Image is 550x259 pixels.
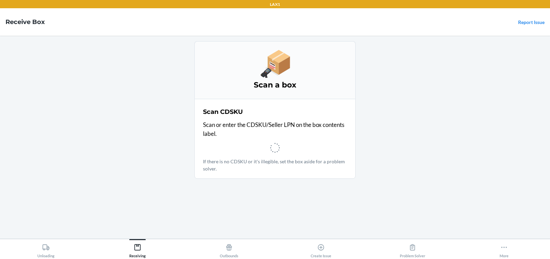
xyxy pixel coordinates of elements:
h3: Scan a box [203,80,347,91]
button: Outbounds [183,239,275,258]
h4: Receive Box [5,17,45,26]
button: Create Issue [275,239,367,258]
div: Outbounds [220,241,238,258]
p: If there is no CDSKU or it's illegible, set the box aside for a problem solver. [203,158,347,172]
h2: Scan CDSKU [203,107,243,116]
p: LAX1 [270,1,280,8]
div: More [500,241,509,258]
a: Report Issue [518,19,545,25]
p: Scan or enter the CDSKU/Seller LPN on the box contents label. [203,120,347,138]
div: Unloading [37,241,55,258]
button: Receiving [92,239,183,258]
div: Create Issue [311,241,331,258]
div: Receiving [129,241,146,258]
button: Problem Solver [367,239,458,258]
button: More [458,239,550,258]
div: Problem Solver [400,241,425,258]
